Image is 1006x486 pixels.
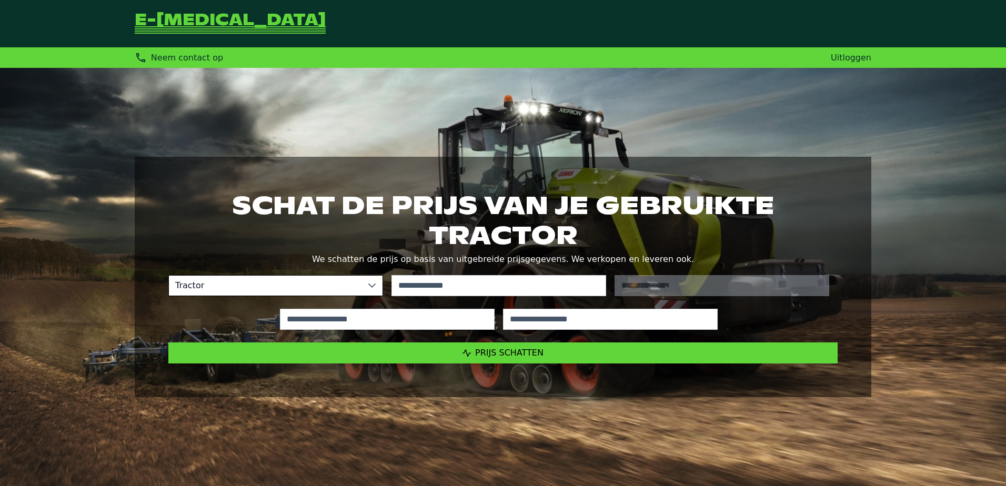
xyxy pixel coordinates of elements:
[168,190,838,249] h1: Schat de prijs van je gebruikte tractor
[168,342,838,363] button: Prijs schatten
[135,13,326,35] a: Terug naar de startpagina
[151,53,223,63] span: Neem contact op
[169,276,361,296] span: Tractor
[168,252,838,267] p: We schatten de prijs op basis van uitgebreide prijsgegevens. We verkopen en leveren ook.
[475,348,544,358] span: Prijs schatten
[831,53,871,63] a: Uitloggen
[135,52,223,64] div: Neem contact op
